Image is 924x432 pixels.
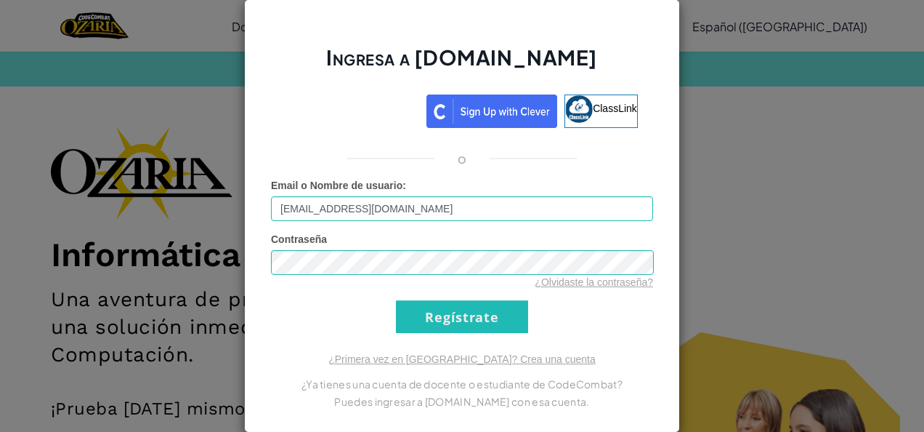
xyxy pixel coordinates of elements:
img: classlink-logo-small.png [565,95,593,123]
span: ClassLink [593,103,637,114]
iframe: Botón de Acceder con Google [279,93,426,125]
input: Regístrate [396,300,528,333]
h2: Ingresa a [DOMAIN_NAME] [271,44,653,86]
p: o [458,150,466,167]
a: ¿Primera vez en [GEOGRAPHIC_DATA]? Crea una cuenta [328,353,596,365]
span: Email o Nombre de usuario [271,180,402,191]
span: Contraseña [271,233,327,245]
a: ¿Olvidaste la contraseña? [535,276,653,288]
label: : [271,178,406,193]
p: ¿Ya tienes una cuenta de docente o estudiante de CodeCombat? [271,375,653,393]
p: Puedes ingresar a [DOMAIN_NAME] con esa cuenta. [271,393,653,410]
img: clever_sso_button@2x.png [426,95,557,128]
